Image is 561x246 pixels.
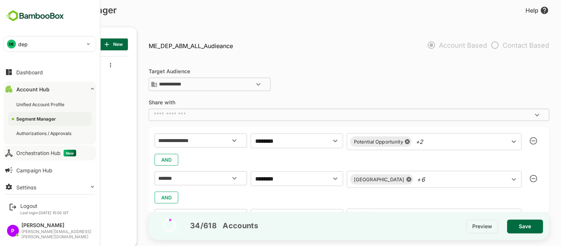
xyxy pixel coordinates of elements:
[462,37,524,53] p: Contact Based
[21,62,64,68] span: ME_DEP_ABM_ALL_Audieance
[200,132,217,149] button: Open
[123,100,189,109] h6: Share with
[504,175,511,182] svg: Remove Filter
[191,221,232,230] h5: Accounts
[4,146,96,161] button: Orchestration HubNew
[200,207,217,225] button: Open
[4,9,66,23] img: BambooboxFullLogoMark.5f36c76dfaba33ec1ec1367b70bb1252.svg
[21,229,92,239] div: [PERSON_NAME][EMAIL_ADDRESS][PERSON_NAME][DOMAIN_NAME]
[18,40,28,48] p: dep
[4,65,96,80] button: Dashboard
[9,38,47,50] p: SEGMENT LIST
[4,180,96,195] button: Settings
[483,174,493,185] button: Open
[487,222,511,231] span: Save
[324,174,388,185] div: [GEOGRAPHIC_DATA]
[64,150,76,156] span: New
[304,211,315,222] button: Open
[504,137,511,145] svg: Remove Filter
[16,69,43,75] div: Dashboard
[158,221,191,230] h5: 34 / 618
[324,137,386,147] div: Potential Opportunity
[4,163,96,178] button: Campaign Hub
[441,220,473,233] button: Preview
[398,37,462,53] p: Account Based
[224,75,241,93] button: Open
[20,210,69,215] p: Last login: [DATE] 15:02 IST
[16,116,57,122] div: Segment Manager
[7,40,16,48] div: DE
[16,150,76,156] div: Orchestration Hub
[21,222,92,229] div: [PERSON_NAME]
[398,37,524,51] div: export-type
[324,138,377,145] div: Potential Opportunity
[16,184,36,191] div: Settings
[4,82,96,97] button: Account Hub
[483,137,493,147] button: Open
[123,69,189,78] h6: Target Audience
[324,176,379,183] div: [GEOGRAPHIC_DATA]
[16,130,73,137] div: Authorizations / Approvals
[447,222,467,231] span: Preview
[391,176,399,183] span: +6
[80,40,96,49] span: New
[500,6,523,15] div: Help
[123,41,207,50] p: ME_DEP_ABM_ALL_Audieance
[503,106,520,124] button: Open
[304,136,315,146] button: Open
[304,173,315,184] button: Open
[200,169,217,187] button: Open
[7,225,19,237] div: P
[481,220,517,233] button: Save
[20,203,69,209] div: Logout
[16,101,66,108] div: Unified Account Profile
[16,86,50,92] div: Account Hub
[390,138,397,145] span: +2
[4,37,96,51] div: DEdep
[16,167,53,173] div: Campaign Hub
[83,62,87,68] button: more actions
[74,38,102,50] button: New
